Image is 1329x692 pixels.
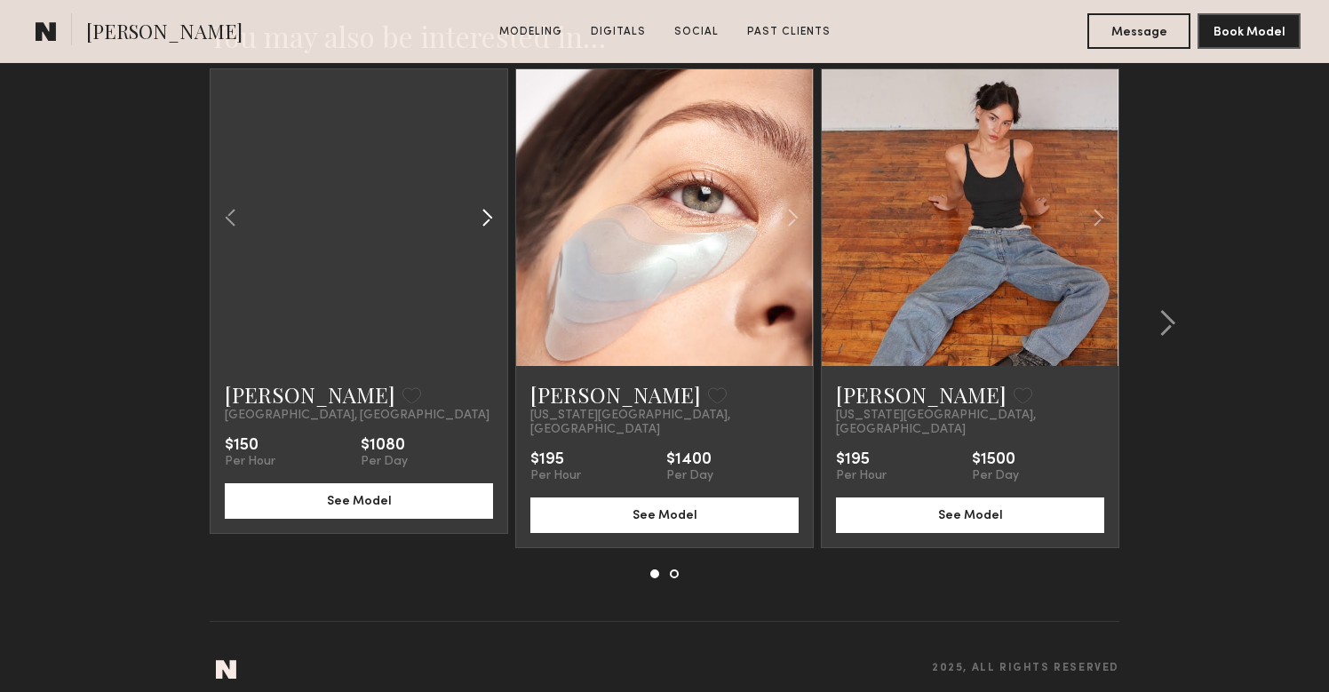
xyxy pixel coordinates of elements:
a: [PERSON_NAME] [225,380,395,409]
a: [PERSON_NAME] [836,380,1007,409]
span: [GEOGRAPHIC_DATA], [GEOGRAPHIC_DATA] [225,409,489,423]
a: Modeling [492,24,569,40]
div: Per Hour [836,469,887,483]
div: Per Day [666,469,713,483]
div: Per Day [972,469,1019,483]
span: [US_STATE][GEOGRAPHIC_DATA], [GEOGRAPHIC_DATA] [836,409,1104,437]
a: Social [667,24,726,40]
div: $195 [836,451,887,469]
div: $150 [225,437,275,455]
div: $195 [530,451,581,469]
div: $1080 [361,437,408,455]
div: $1500 [972,451,1019,469]
a: Book Model [1198,23,1301,38]
button: See Model [530,497,799,533]
span: [US_STATE][GEOGRAPHIC_DATA], [GEOGRAPHIC_DATA] [530,409,799,437]
button: See Model [225,483,493,519]
a: See Model [836,506,1104,521]
a: See Model [530,506,799,521]
div: Per Hour [225,455,275,469]
span: 2025, all rights reserved [932,663,1119,674]
button: Book Model [1198,13,1301,49]
span: [PERSON_NAME] [86,18,243,49]
div: $1400 [666,451,713,469]
button: Message [1087,13,1190,49]
a: Digitals [584,24,653,40]
a: See Model [225,492,493,507]
a: Past Clients [740,24,838,40]
button: See Model [836,497,1104,533]
div: Per Day [361,455,408,469]
div: Per Hour [530,469,581,483]
a: [PERSON_NAME] [530,380,701,409]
